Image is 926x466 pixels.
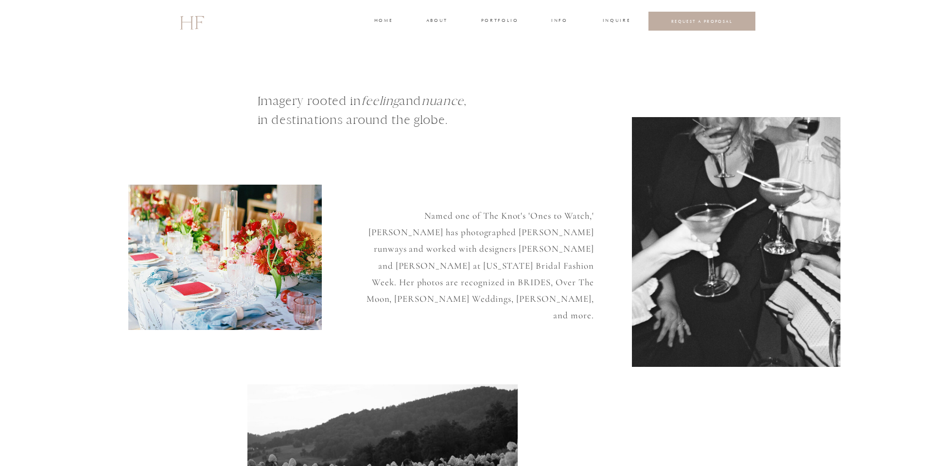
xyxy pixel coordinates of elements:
a: home [374,17,392,26]
a: INQUIRE [603,17,629,26]
a: HF [179,7,204,35]
i: nuance [421,93,464,108]
a: REQUEST A PROPOSAL [656,18,748,24]
a: about [426,17,447,26]
a: portfolio [481,17,518,26]
a: INFO [551,17,569,26]
i: feeling [361,93,400,108]
p: Named one of The Knot's 'Ones to Watch,' [PERSON_NAME] has photographed [PERSON_NAME] runways and... [358,207,594,308]
h1: Imagery rooted in and , in destinations around the globe. [258,91,520,143]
